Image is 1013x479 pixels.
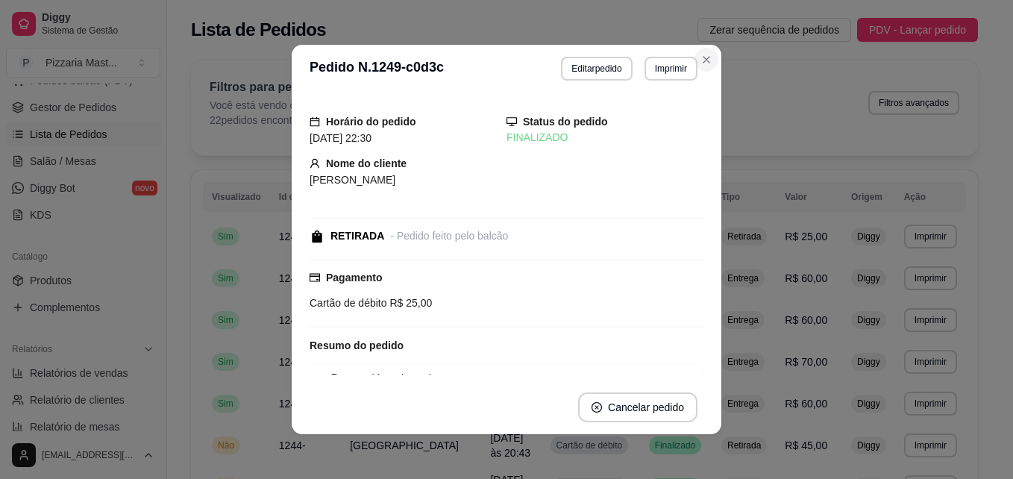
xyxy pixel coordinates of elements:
[310,158,320,169] span: user
[310,57,444,81] h3: Pedido N. 1249-c0d3c
[694,48,718,72] button: Close
[316,370,654,388] div: Broto - (4 pedaços)
[310,339,404,351] strong: Resumo do pedido
[390,228,508,244] div: - Pedido feito pelo balcão
[387,297,433,309] span: R$ 25,00
[326,272,382,284] strong: Pagamento
[654,373,697,385] strong: R$ 25,00
[578,392,697,422] button: close-circleCancelar pedido
[592,402,602,413] span: close-circle
[310,272,320,283] span: credit-card
[326,157,407,169] strong: Nome do cliente
[310,174,395,186] span: [PERSON_NAME]
[316,373,328,385] strong: 1 x
[561,57,632,81] button: Editarpedido
[645,57,697,81] button: Imprimir
[310,116,320,127] span: calendar
[506,116,517,127] span: desktop
[330,228,384,244] div: RETIRADA
[326,116,416,128] strong: Horário do pedido
[310,297,387,309] span: Cartão de débito
[506,130,703,145] div: FINALIZADO
[523,116,608,128] strong: Status do pedido
[310,132,371,144] span: [DATE] 22:30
